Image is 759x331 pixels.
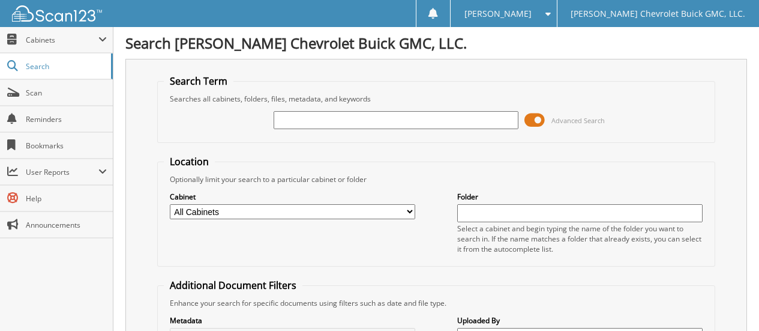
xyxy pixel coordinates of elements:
span: [PERSON_NAME] [464,10,532,17]
div: Enhance your search for specific documents using filters such as date and file type. [164,298,709,308]
span: [PERSON_NAME] Chevrolet Buick GMC, LLC. [571,10,745,17]
div: Searches all cabinets, folders, files, metadata, and keywords [164,94,709,104]
legend: Search Term [164,74,233,88]
span: Help [26,193,107,204]
legend: Additional Document Filters [164,279,302,292]
span: User Reports [26,167,98,177]
span: Announcements [26,220,107,230]
div: Optionally limit your search to a particular cabinet or folder [164,174,709,184]
span: Reminders [26,114,107,124]
img: scan123-logo-white.svg [12,5,102,22]
legend: Location [164,155,215,168]
span: Advanced Search [551,116,605,125]
label: Metadata [170,315,415,326]
label: Cabinet [170,192,415,202]
label: Uploaded By [457,315,703,326]
span: Cabinets [26,35,98,45]
span: Search [26,61,105,71]
span: Scan [26,88,107,98]
div: Select a cabinet and begin typing the name of the folder you want to search in. If the name match... [457,223,703,254]
span: Bookmarks [26,141,107,151]
label: Folder [457,192,703,202]
h1: Search [PERSON_NAME] Chevrolet Buick GMC, LLC. [125,33,747,53]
